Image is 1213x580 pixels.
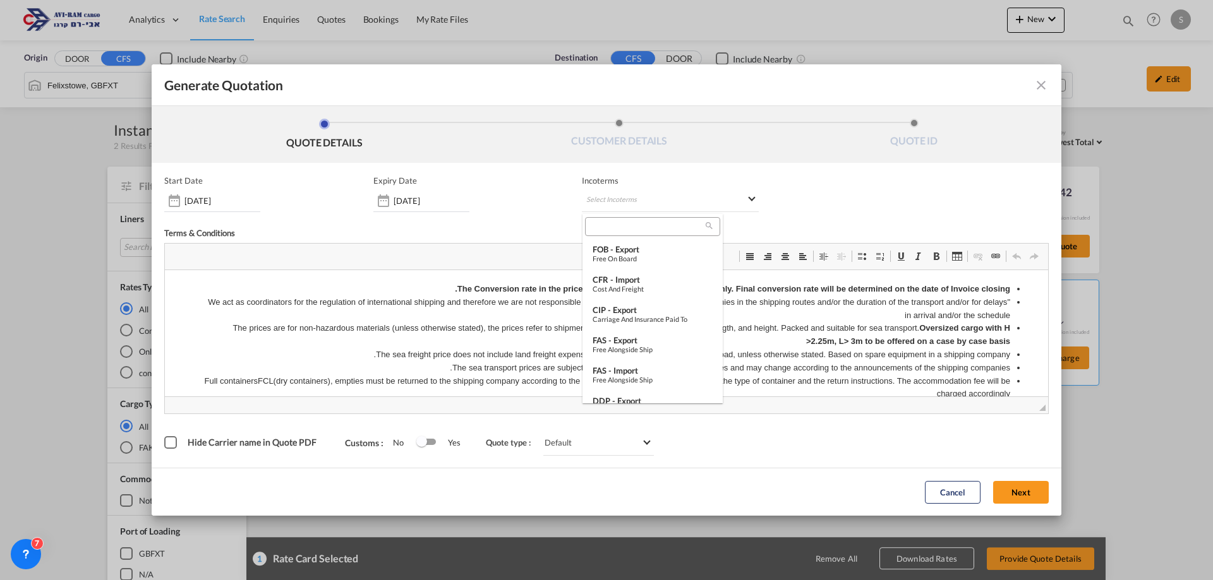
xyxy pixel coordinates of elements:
[593,396,713,406] div: DDP - export
[593,275,713,285] div: CFR - import
[593,345,713,353] div: Free Alongside Ship
[38,26,845,52] li: "We act as coordinators for the regulation of international shipping and therefore we are not res...
[290,14,845,23] strong: The Conversion rate in the price quote is for the date of the quote only. Final conversion rate w...
[593,315,713,323] div: Carriage and Insurance Paid to
[593,244,713,254] div: FOB - export
[704,221,714,230] md-icon: icon-magnify
[593,254,713,263] div: Free on Board
[38,52,845,78] li: The prices are for non-hazardous materials (unless otherwise stated), the prices refer to shipmen...
[38,78,845,92] li: The sea freight price does not include land freight expenses abroad and/or other expenses abroad,...
[593,305,713,315] div: CIP - export
[593,376,713,384] div: Free Alongside Ship
[593,335,713,345] div: FAS - export
[38,105,845,131] li: Full containersFCL(dry containers), empties must be returned to the shipping company according to...
[593,285,713,293] div: Cost and Freight
[593,365,713,376] div: FAS - import
[38,92,845,105] li: The sea transport prices are subject to the prices of the shipping companies and may change accor...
